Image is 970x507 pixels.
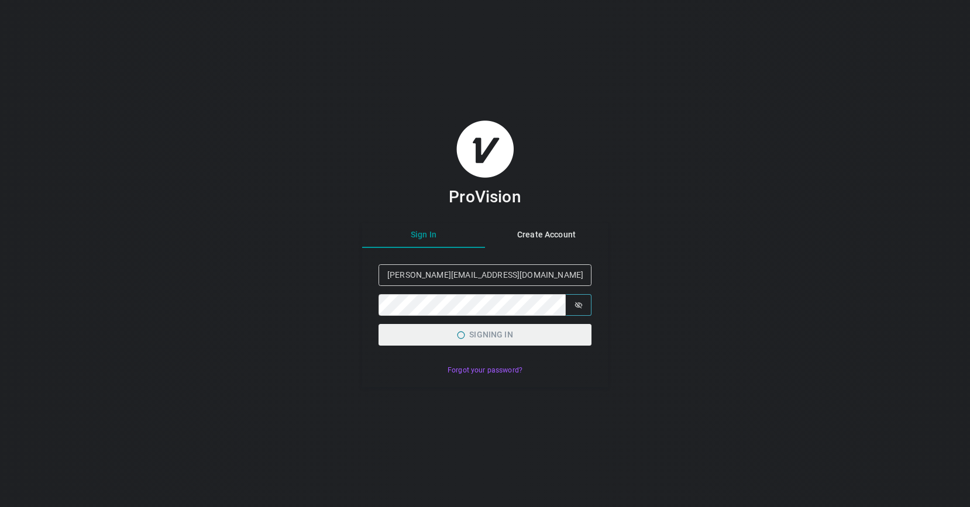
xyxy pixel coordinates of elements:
button: Sign In [362,222,485,248]
button: Create Account [485,222,608,248]
h3: ProVision [449,187,521,207]
button: Signing in [379,324,591,346]
input: Email [379,264,591,286]
button: Forgot your password? [441,362,528,379]
button: Show password [566,294,591,316]
span: Signing in [457,329,513,341]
